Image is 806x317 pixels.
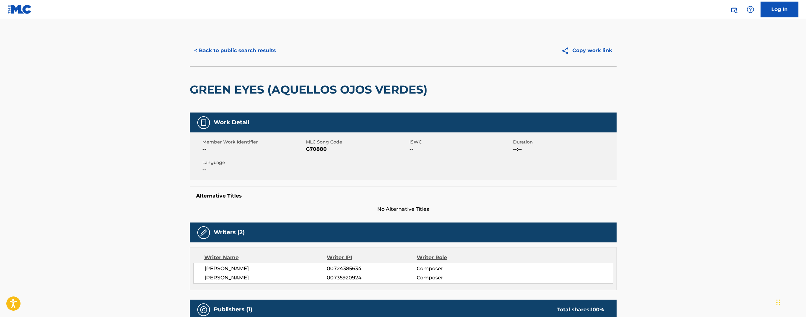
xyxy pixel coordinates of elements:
span: Composer [417,265,499,272]
div: Writer IPI [327,254,417,261]
h5: Publishers (1) [214,306,252,313]
span: 00735920924 [327,274,416,282]
h5: Alternative Titles [196,193,610,199]
span: -- [409,145,511,153]
span: [PERSON_NAME] [205,274,327,282]
a: Log In [761,2,798,17]
span: Duration [513,139,615,145]
button: < Back to public search results [190,43,280,58]
img: MLC Logo [8,5,32,14]
div: Writer Name [204,254,327,261]
button: Copy work link [557,43,617,58]
img: search [730,6,738,13]
img: Work Detail [200,119,207,126]
img: Publishers [200,306,207,314]
img: Writers [200,229,207,236]
span: ISWC [409,139,511,145]
h2: GREEN EYES (AQUELLOS OJOS VERDES) [190,82,431,97]
iframe: Chat Widget [774,287,806,317]
span: Member Work Identifier [202,139,304,145]
img: help [747,6,754,13]
div: Writer Role [417,254,499,261]
img: Copy work link [561,47,572,55]
div: Drag [776,293,780,312]
span: MLC Song Code [306,139,408,145]
span: G70880 [306,145,408,153]
span: Composer [417,274,499,282]
span: -- [202,166,304,174]
span: No Alternative Titles [190,205,617,213]
div: Help [744,3,757,16]
h5: Work Detail [214,119,249,126]
h5: Writers (2) [214,229,245,236]
a: Public Search [728,3,740,16]
span: --:-- [513,145,615,153]
span: 00724385634 [327,265,416,272]
span: 100 % [591,307,604,313]
span: [PERSON_NAME] [205,265,327,272]
span: -- [202,145,304,153]
span: Language [202,159,304,166]
div: Total shares: [557,306,604,314]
